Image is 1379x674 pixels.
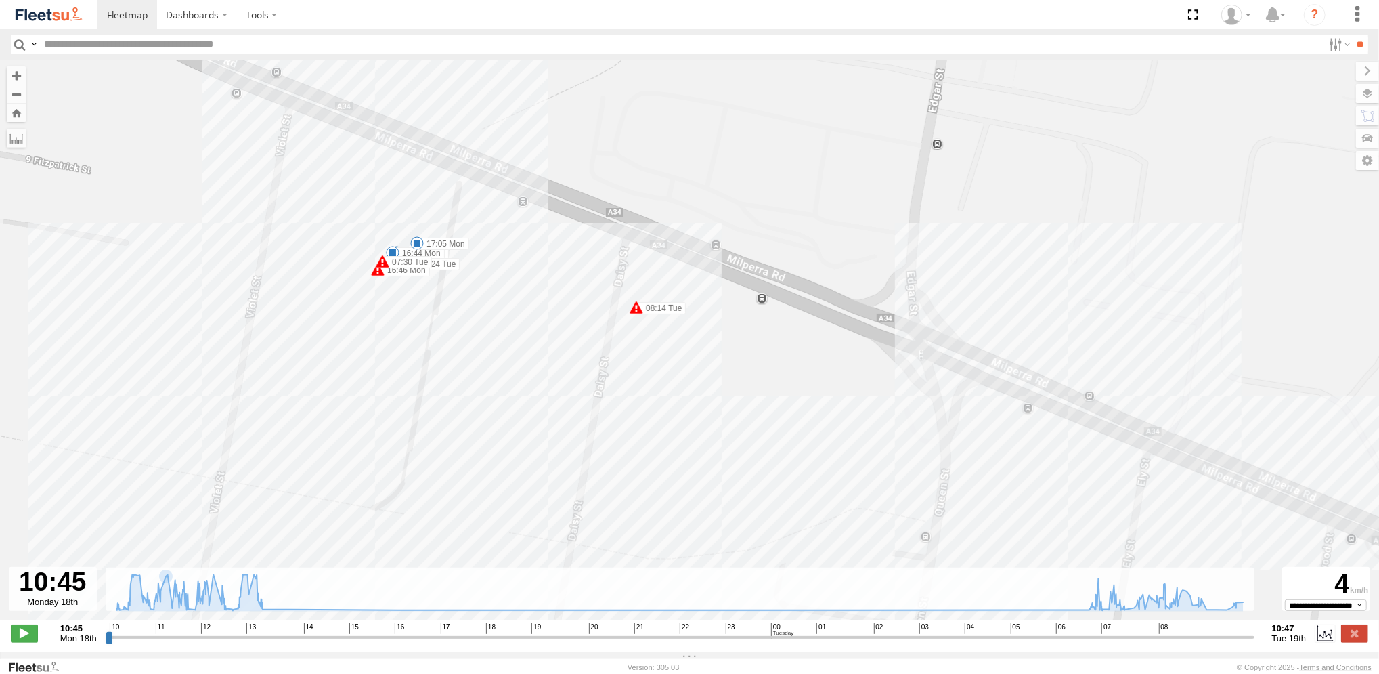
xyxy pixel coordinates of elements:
[1272,633,1307,644] span: Tue 19th Aug 2025
[589,623,598,634] span: 20
[410,258,460,270] label: 07:24 Tue
[726,623,735,634] span: 23
[1323,35,1353,54] label: Search Filter Options
[395,623,404,634] span: 16
[1159,623,1168,634] span: 08
[634,623,644,634] span: 21
[1304,4,1326,26] i: ?
[965,623,974,634] span: 04
[1300,663,1372,671] a: Terms and Conditions
[1284,569,1368,599] div: 4
[60,633,97,644] span: Mon 18th Aug 2025
[382,256,432,268] label: 07:30 Tue
[110,623,119,634] span: 10
[14,5,84,24] img: fleetsu-logo-horizontal.svg
[1217,5,1256,25] div: Adrian Singleton
[349,623,359,634] span: 15
[1341,625,1368,642] label: Close
[28,35,39,54] label: Search Query
[7,129,26,148] label: Measure
[417,238,469,250] label: 17:05 Mon
[1011,623,1020,634] span: 05
[816,623,826,634] span: 01
[7,66,26,85] button: Zoom in
[7,660,70,674] a: Visit our Website
[378,264,430,276] label: 16:46 Mon
[771,623,793,639] span: 00
[397,247,449,259] label: 14:11 Mon
[7,85,26,104] button: Zoom out
[1272,623,1307,633] strong: 10:47
[1056,623,1066,634] span: 06
[628,663,679,671] div: Version: 305.03
[156,623,165,634] span: 11
[60,623,97,633] strong: 10:45
[7,104,26,122] button: Zoom Home
[531,623,541,634] span: 19
[11,625,38,642] label: Play/Stop
[1356,151,1379,170] label: Map Settings
[201,623,211,634] span: 12
[304,623,313,634] span: 14
[486,623,496,634] span: 18
[919,623,929,634] span: 03
[393,247,445,259] label: 16:44 Mon
[246,623,256,634] span: 13
[874,623,883,634] span: 02
[1237,663,1372,671] div: © Copyright 2025 -
[1101,623,1111,634] span: 07
[680,623,689,634] span: 22
[441,623,450,634] span: 17
[636,302,686,314] label: 08:14 Tue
